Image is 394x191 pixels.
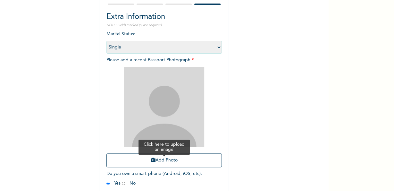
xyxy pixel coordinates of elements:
span: Please add a recent Passport Photograph [106,58,222,170]
span: Do you own a smart-phone (Android, iOS, etc) : Yes No [106,171,202,186]
img: Crop [124,67,204,147]
h2: Extra Information [106,11,222,23]
button: Add Photo [106,153,222,167]
p: NOTE: Fields marked (*) are required [106,23,222,28]
span: Marital Status : [106,32,222,49]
